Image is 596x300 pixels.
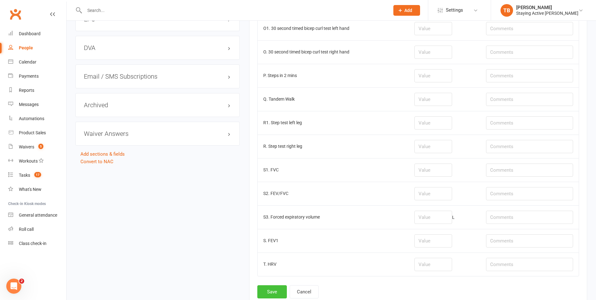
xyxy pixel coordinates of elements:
div: Calendar [19,59,36,64]
a: Calendar [8,55,66,69]
span: Add [404,8,412,13]
input: Value [414,46,452,59]
input: Value [414,164,452,177]
a: Dashboard [8,27,66,41]
span: Settings [446,3,463,17]
input: Value [414,211,452,224]
a: Product Sales [8,126,66,140]
div: Product Sales [19,130,46,135]
input: Comments [486,187,573,200]
div: Waivers [19,144,34,149]
td: R. Step test right leg [258,135,409,158]
td: S2. FEV/FVC [258,182,409,205]
button: Cancel [290,285,319,298]
td: P. Steps in 2 mins [258,64,409,87]
a: General attendance kiosk mode [8,208,66,222]
a: Payments [8,69,66,83]
input: Comments [486,140,573,153]
h3: Archived [84,102,231,108]
a: Waivers 5 [8,140,66,154]
div: General attendance [19,213,57,218]
div: Automations [19,116,44,121]
div: What's New [19,187,41,192]
td: Q. Tandem Walk [258,87,409,111]
span: 2 [19,279,24,284]
input: Value [414,187,452,200]
input: Comments [486,211,573,224]
td: O1. 30 second timed bicep curl test left hand [258,17,409,40]
h3: DVA [84,44,231,51]
td: R1. Step test left leg [258,111,409,135]
input: Comments [486,69,573,82]
input: Value [414,258,452,271]
input: Comments [486,234,573,247]
div: TB [500,4,513,17]
input: Value [414,69,452,82]
div: Roll call [19,227,34,232]
button: Add [393,5,420,16]
a: Reports [8,83,66,97]
a: Clubworx [8,6,23,22]
div: Class check-in [19,241,46,246]
div: [PERSON_NAME] [516,5,578,10]
div: Payments [19,74,39,79]
input: Value [414,22,452,35]
h3: Waiver Answers [84,130,231,137]
a: Roll call [8,222,66,236]
td: S. FEV1 [258,229,409,253]
a: What's New [8,182,66,197]
div: Messages [19,102,39,107]
a: Automations [8,112,66,126]
span: 5 [38,144,43,149]
input: Comments [486,116,573,130]
td: S3. Forced expiratory volume [258,205,409,229]
div: Reports [19,88,34,93]
input: Value [414,140,452,153]
a: Messages [8,97,66,112]
h3: Email / SMS Subscriptions [84,73,231,80]
input: Comments [486,93,573,106]
input: Comments [486,22,573,35]
td: S1. FVC [258,158,409,182]
input: Search... [83,6,385,15]
a: Workouts [8,154,66,168]
a: Class kiosk mode [8,236,66,251]
button: Save [257,285,287,298]
td: T. HRV [258,253,409,276]
input: Comments [486,46,573,59]
div: Workouts [19,158,38,164]
input: Value [414,116,452,130]
td: O. 30 second timed bicep curl test right hand [258,40,409,64]
span: 17 [34,172,41,177]
input: Comments [486,258,573,271]
input: Value [414,234,452,247]
div: Dashboard [19,31,41,36]
div: Staying Active [PERSON_NAME] [516,10,578,16]
iframe: Intercom live chat [6,279,21,294]
a: Convert to NAC [80,159,113,164]
a: Tasks 17 [8,168,66,182]
td: L [409,205,480,229]
div: Tasks [19,173,30,178]
input: Comments [486,164,573,177]
input: Value [414,93,452,106]
a: Add sections & fields [80,151,125,157]
div: People [19,45,33,50]
a: People [8,41,66,55]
